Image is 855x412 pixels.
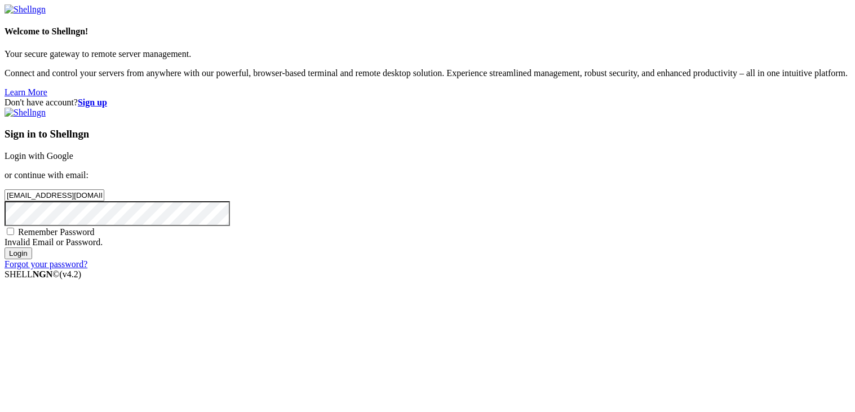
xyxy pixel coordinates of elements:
input: Email address [5,189,104,201]
span: SHELL © [5,269,81,279]
img: Shellngn [5,108,46,118]
div: Invalid Email or Password. [5,237,850,247]
a: Forgot your password? [5,259,87,269]
input: Login [5,247,32,259]
p: or continue with email: [5,170,850,180]
h3: Sign in to Shellngn [5,128,850,140]
img: Shellngn [5,5,46,15]
span: 4.2.0 [60,269,82,279]
a: Login with Google [5,151,73,161]
p: Your secure gateway to remote server management. [5,49,850,59]
span: Remember Password [18,227,95,237]
b: NGN [33,269,53,279]
div: Don't have account? [5,98,850,108]
input: Remember Password [7,228,14,235]
a: Learn More [5,87,47,97]
h4: Welcome to Shellngn! [5,26,850,37]
a: Sign up [78,98,107,107]
p: Connect and control your servers from anywhere with our powerful, browser-based terminal and remo... [5,68,850,78]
